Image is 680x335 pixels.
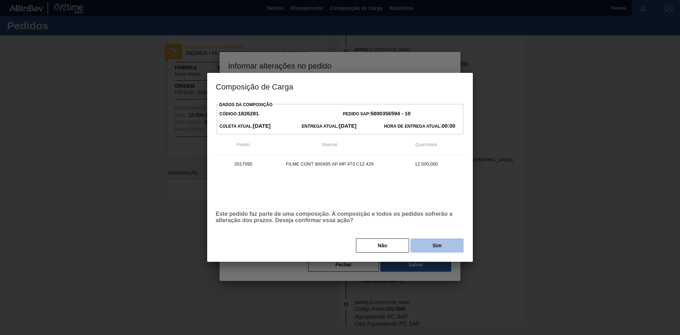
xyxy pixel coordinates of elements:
td: 2017095 [216,155,271,173]
span: Quantidade [415,142,437,147]
p: Este pedido faz parte de uma composição. A composição e todos os pedidos sofrerão a alteração dos... [216,211,464,224]
td: 12.500,000 [388,155,464,173]
strong: 5800356594 - 10 [370,110,410,116]
strong: [DATE] [253,123,271,129]
span: Pedido SAP: [343,111,410,116]
span: Material [322,142,338,147]
h3: Composição de Carga [207,73,473,100]
span: Hora de Entrega Atual: [384,124,455,129]
label: Dados da Composição [219,102,272,107]
span: Pedido [237,142,250,147]
strong: 1826281 [238,110,259,116]
button: Não [356,238,409,253]
span: Entrega Atual: [302,124,357,129]
strong: 00:00 [442,123,455,129]
strong: [DATE] [339,123,357,129]
td: FILME CONT 800X65 AP MP 473 C12 429 [271,155,388,173]
button: Sim [410,238,464,253]
span: Código: [220,111,259,116]
span: Coleta Atual: [220,124,271,129]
